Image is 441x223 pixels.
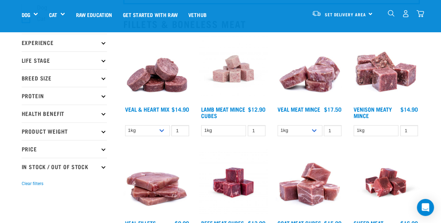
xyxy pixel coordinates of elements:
[125,107,170,111] a: Veal & Heart Mix
[312,10,321,17] img: van-moving.png
[22,122,107,140] p: Product Weight
[354,107,392,117] a: Venison Meaty Mince
[22,51,107,69] p: Life Stage
[22,140,107,158] p: Price
[402,10,409,17] img: user.png
[400,125,418,136] input: 1
[171,125,189,136] input: 1
[22,69,107,87] p: Breed Size
[352,35,420,103] img: 1117 Venison Meat Mince 01
[123,149,191,217] img: Stack Of Raw Veal Fillets
[248,125,265,136] input: 1
[123,35,191,103] img: 1152 Veal Heart Medallions 01
[201,107,245,117] a: Lamb Meat Mince Cubes
[278,107,320,111] a: Veal Meat Mince
[22,180,43,187] button: Clear filters
[22,34,107,51] p: Experience
[324,125,341,136] input: 1
[22,158,107,175] p: In Stock / Out Of Stock
[324,106,341,112] div: $17.50
[70,0,117,29] a: Raw Education
[276,149,344,217] img: 1184 Wild Goat Meat Cubes Boneless 01
[416,10,424,17] img: home-icon@2x.png
[276,35,344,103] img: 1160 Veal Meat Mince Medallions 01
[199,35,267,103] img: Lamb Meat Mince
[417,199,434,216] div: Open Intercom Messenger
[248,106,265,112] div: $12.90
[172,106,189,112] div: $14.90
[400,106,418,112] div: $14.90
[22,11,30,19] a: Dog
[388,10,394,17] img: home-icon-1@2x.png
[199,149,267,217] img: Beef Meat Cubes 1669
[183,0,212,29] a: Vethub
[49,11,57,19] a: Cat
[22,105,107,122] p: Health Benefit
[325,13,366,16] span: Set Delivery Area
[352,149,420,217] img: Sheep Meat
[118,0,183,29] a: Get started with Raw
[22,87,107,105] p: Protein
